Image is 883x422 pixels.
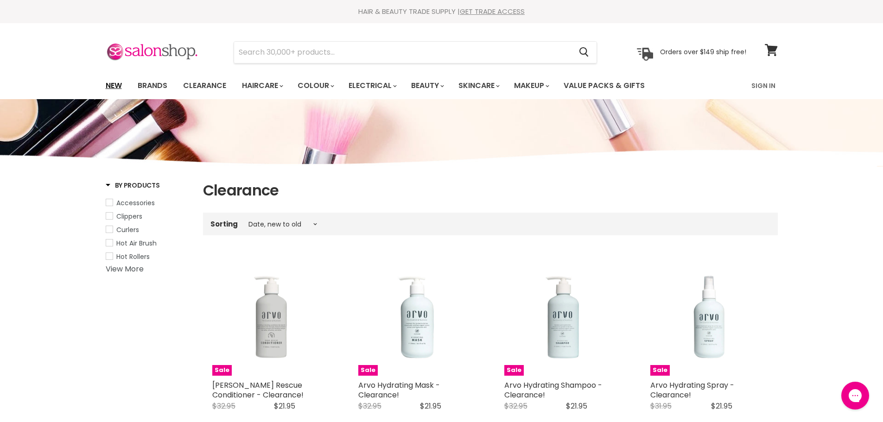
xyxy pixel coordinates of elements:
[451,76,505,95] a: Skincare
[212,401,235,411] span: $32.95
[650,401,672,411] span: $31.95
[507,76,555,95] a: Makeup
[131,76,174,95] a: Brands
[358,258,476,376] img: Arvo Hydrating Mask - Clearance!
[106,225,191,235] a: Curlers
[650,258,769,376] img: Arvo Hydrating Spray - Clearance!
[650,380,734,400] a: Arvo Hydrating Spray - Clearance!
[650,365,670,376] span: Sale
[342,76,402,95] a: Electrical
[504,380,602,400] a: Arvo Hydrating Shampoo - Clearance!
[116,239,157,248] span: Hot Air Brush
[504,401,527,411] span: $32.95
[212,380,304,400] a: [PERSON_NAME] Rescue Conditioner - Clearance!
[274,401,295,411] span: $21.95
[106,238,191,248] a: Hot Air Brush
[234,41,597,63] form: Product
[711,401,732,411] span: $21.95
[291,76,340,95] a: Colour
[116,212,142,221] span: Clippers
[404,76,450,95] a: Beauty
[234,42,572,63] input: Search
[504,258,623,376] a: Arvo Hydrating Shampoo - Clearance! Sale
[557,76,652,95] a: Value Packs & Gifts
[212,365,232,376] span: Sale
[358,365,378,376] span: Sale
[746,76,781,95] a: Sign In
[566,401,587,411] span: $21.95
[212,258,330,376] img: Arvo Bond Rescue Conditioner - Clearance!
[116,225,139,234] span: Curlers
[235,76,289,95] a: Haircare
[99,76,129,95] a: New
[358,380,440,400] a: Arvo Hydrating Mask - Clearance!
[116,198,155,208] span: Accessories
[94,72,789,99] nav: Main
[420,401,441,411] span: $21.95
[203,181,778,200] h1: Clearance
[210,220,238,228] label: Sorting
[358,401,381,411] span: $32.95
[106,198,191,208] a: Accessories
[837,378,874,413] iframe: Gorgias live chat messenger
[176,76,233,95] a: Clearance
[106,264,144,274] a: View More
[106,211,191,221] a: Clippers
[99,72,699,99] ul: Main menu
[358,258,476,376] a: Arvo Hydrating Mask - Clearance! Sale
[460,6,525,16] a: GET TRADE ACCESS
[116,252,150,261] span: Hot Rollers
[504,258,623,376] img: Arvo Hydrating Shampoo - Clearance!
[572,42,597,63] button: Search
[660,48,746,56] p: Orders over $149 ship free!
[106,181,160,190] h3: By Products
[504,365,524,376] span: Sale
[94,7,789,16] div: HAIR & BEAUTY TRADE SUPPLY |
[106,252,191,262] a: Hot Rollers
[212,258,330,376] a: Arvo Bond Rescue Conditioner - Clearance! Sale
[650,258,769,376] a: Arvo Hydrating Spray - Clearance! Sale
